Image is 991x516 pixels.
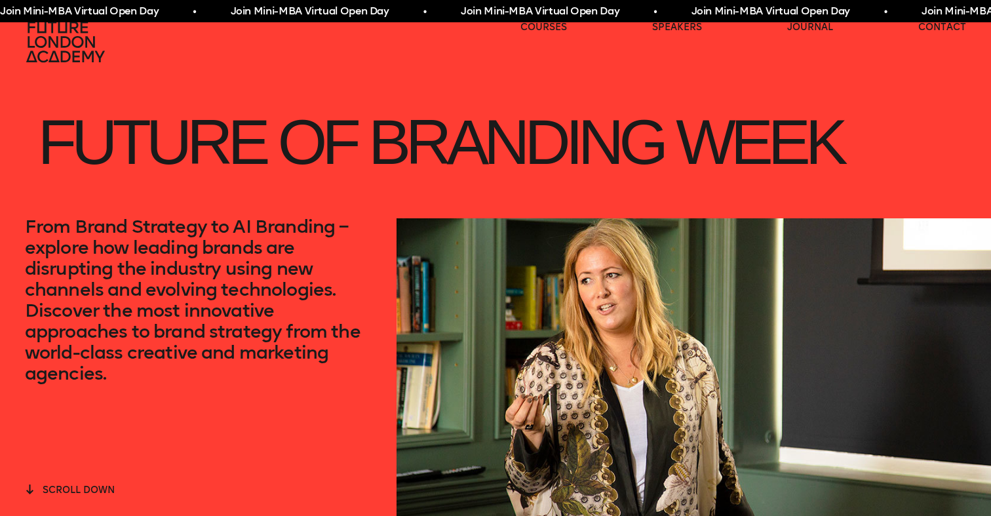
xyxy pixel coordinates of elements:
[918,21,966,34] a: contact
[25,483,115,497] button: scroll down
[25,71,856,213] h1: Future of branding week
[25,216,372,384] p: From Brand Strategy to AI Branding – explore how leading brands are disrupting the industry using...
[190,4,193,20] span: •
[420,4,423,20] span: •
[43,485,115,496] span: scroll down
[652,21,702,34] a: speakers
[520,21,567,34] a: courses
[787,21,833,34] a: journal
[651,4,654,20] span: •
[881,4,884,20] span: •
